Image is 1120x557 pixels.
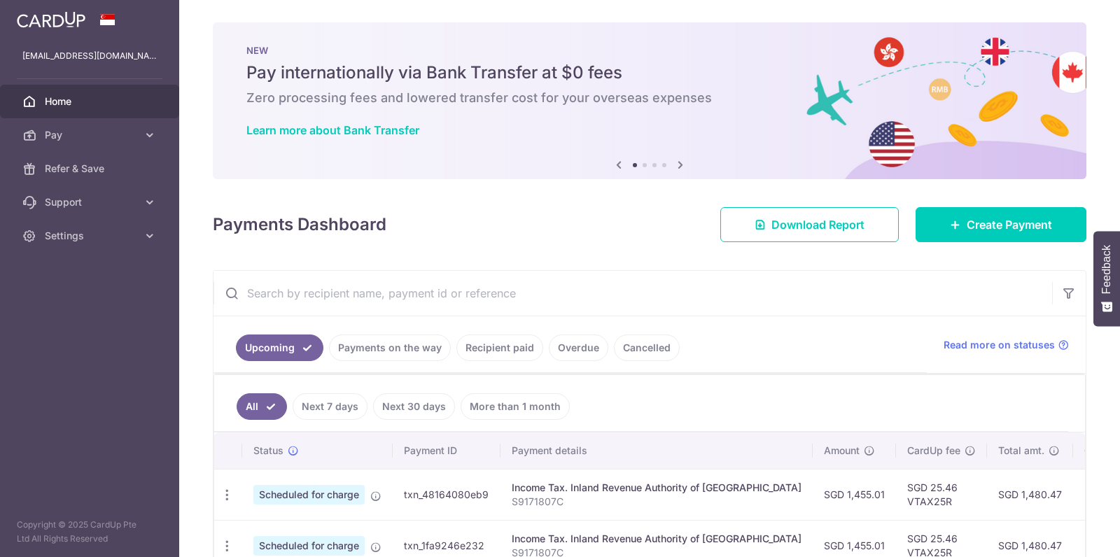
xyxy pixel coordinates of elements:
[17,11,85,28] img: CardUp
[967,216,1052,233] span: Create Payment
[393,469,500,520] td: txn_48164080eb9
[45,229,137,243] span: Settings
[500,432,813,469] th: Payment details
[213,212,386,237] h4: Payments Dashboard
[253,485,365,505] span: Scheduled for charge
[329,334,451,361] a: Payments on the way
[614,334,680,361] a: Cancelled
[512,495,801,509] p: S9171807C
[998,444,1044,458] span: Total amt.
[549,334,608,361] a: Overdue
[293,393,367,420] a: Next 7 days
[456,334,543,361] a: Recipient paid
[944,338,1055,352] span: Read more on statuses
[45,195,137,209] span: Support
[1093,231,1120,326] button: Feedback - Show survey
[771,216,864,233] span: Download Report
[45,94,137,108] span: Home
[896,469,987,520] td: SGD 25.46 VTAX25R
[944,338,1069,352] a: Read more on statuses
[907,444,960,458] span: CardUp fee
[813,469,896,520] td: SGD 1,455.01
[393,432,500,469] th: Payment ID
[720,207,899,242] a: Download Report
[1100,245,1113,294] span: Feedback
[246,123,419,137] a: Learn more about Bank Transfer
[916,207,1086,242] a: Create Payment
[461,393,570,420] a: More than 1 month
[246,45,1053,56] p: NEW
[824,444,860,458] span: Amount
[246,90,1053,106] h6: Zero processing fees and lowered transfer cost for your overseas expenses
[987,469,1073,520] td: SGD 1,480.47
[213,271,1052,316] input: Search by recipient name, payment id or reference
[246,62,1053,84] h5: Pay internationally via Bank Transfer at $0 fees
[236,334,323,361] a: Upcoming
[373,393,455,420] a: Next 30 days
[253,444,283,458] span: Status
[512,481,801,495] div: Income Tax. Inland Revenue Authority of [GEOGRAPHIC_DATA]
[253,536,365,556] span: Scheduled for charge
[45,162,137,176] span: Refer & Save
[22,49,157,63] p: [EMAIL_ADDRESS][DOMAIN_NAME]
[45,128,137,142] span: Pay
[512,532,801,546] div: Income Tax. Inland Revenue Authority of [GEOGRAPHIC_DATA]
[213,22,1086,179] img: Bank transfer banner
[237,393,287,420] a: All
